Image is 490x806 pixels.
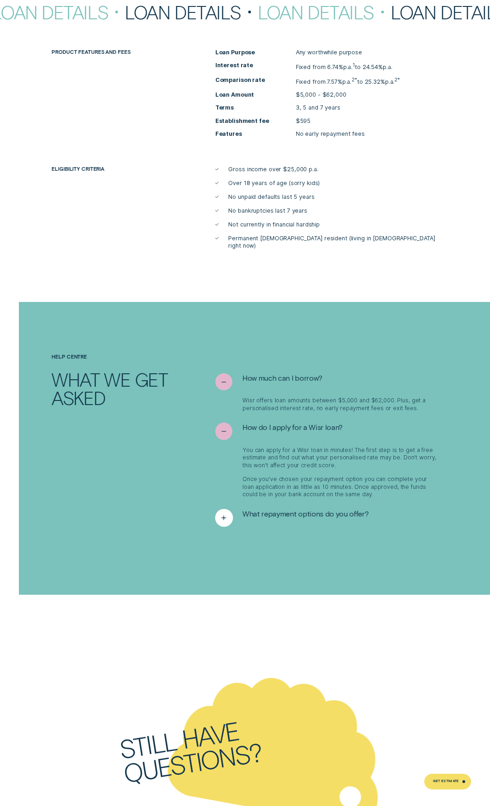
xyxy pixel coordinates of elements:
[215,117,296,125] span: Establishment fee
[215,509,369,527] button: See more
[242,397,438,412] p: Wisr offers loan amounts between $5,000 and $62,000. Plus, get a personalised interest rate, no e...
[228,235,438,250] span: Permanent [DEMOGRAPHIC_DATA] resident (living in [DEMOGRAPHIC_DATA] right now)
[296,130,365,138] p: No early repayment fees
[49,166,179,172] div: Eligibility criteria
[118,728,178,761] div: Still
[296,91,346,99] p: $5,000 - $62,000
[125,3,258,21] div: Loan Details
[296,76,400,86] p: Fixed from 7.57% to 25.32%
[121,739,264,784] div: questions?
[242,446,438,470] p: You can apply for a Wisr loan in minutes! The first step is to get a free estimate and find out w...
[215,373,323,391] button: See less
[215,76,296,84] span: Comparison rate
[242,423,343,432] span: How do I apply for a Wisr loan?
[228,221,320,229] span: Not currently in financial hardship
[296,104,340,112] p: 3, 5 and 7 years
[228,180,320,187] span: Over 18 years of age (sorry kids)
[296,62,392,71] p: Fixed from 6.74% to 24.54%
[52,354,177,360] h4: Help Centre
[242,475,438,499] p: Once you've chosen your repayment option you can complete your loan application in as little as 1...
[215,62,296,70] span: Interest rate
[242,373,323,383] span: How much can I borrow?
[215,91,296,99] span: Loan Amount
[296,117,311,125] p: $595
[52,370,177,407] h2: What we get asked
[49,49,179,55] div: Product features and fees
[342,78,352,85] span: Per Annum
[383,64,392,70] span: p.a.
[215,423,343,440] button: See less
[180,718,240,751] div: have
[383,64,392,70] span: Per Annum
[424,774,471,789] a: Get Estimate
[242,509,369,518] span: What repayment options do you offer?
[215,104,296,112] span: Terms
[228,207,307,215] span: No bankruptcies last 7 years
[296,49,362,57] p: Any worthwhile purpose
[343,64,353,70] span: p.a.
[385,78,395,85] span: Per Annum
[118,715,264,784] h2: Still have questions?
[228,166,318,174] span: Gross income over $25,000 p.a.
[258,3,391,21] div: Loan Details
[228,193,314,201] span: No unpaid defaults last 5 years
[352,62,355,68] sup: 1
[342,78,352,85] span: p.a.
[215,49,296,57] span: Loan Purpose
[343,64,353,70] span: Per Annum
[215,130,296,138] span: Features
[385,78,395,85] span: p.a.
